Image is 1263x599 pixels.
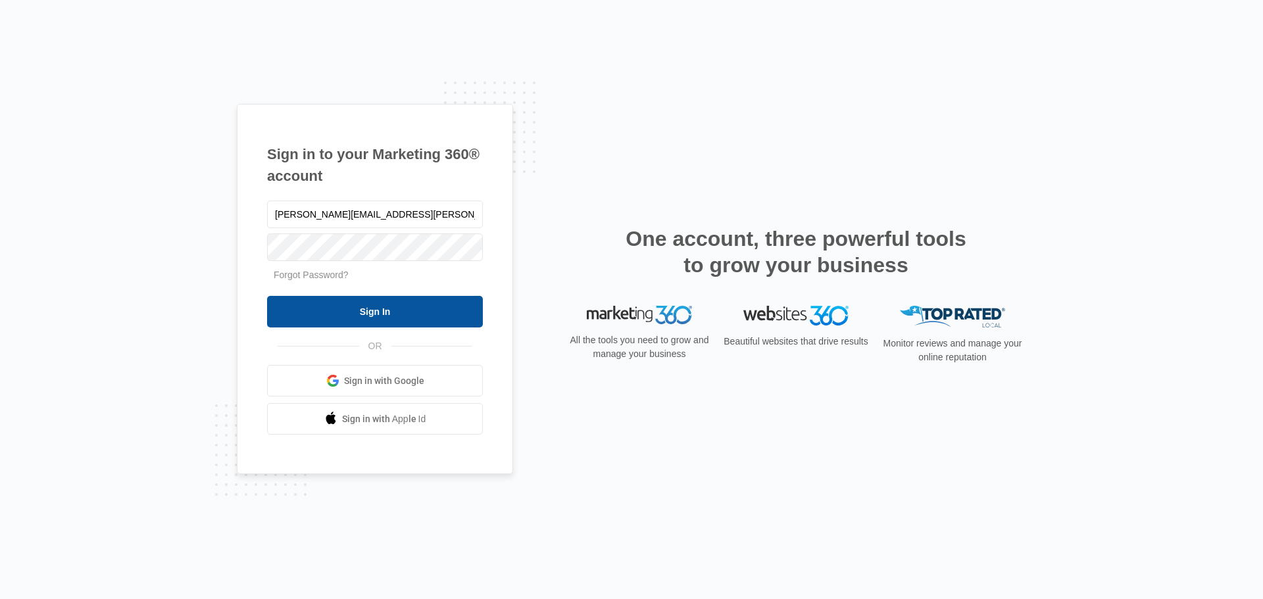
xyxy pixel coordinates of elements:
img: Marketing 360 [587,306,692,324]
img: Websites 360 [743,306,849,325]
span: OR [359,339,391,353]
p: Beautiful websites that drive results [722,335,870,348]
a: Forgot Password? [274,270,349,280]
a: Sign in with Google [267,365,483,396]
span: Sign in with Apple Id [342,412,426,426]
h1: Sign in to your Marketing 360® account [267,143,483,187]
p: All the tools you need to grow and manage your business [566,333,713,361]
a: Sign in with Apple Id [267,403,483,435]
input: Email [267,201,483,228]
input: Sign In [267,296,483,327]
h2: One account, three powerful tools to grow your business [622,226,970,278]
span: Sign in with Google [344,374,424,388]
img: Top Rated Local [900,306,1005,327]
p: Monitor reviews and manage your online reputation [879,337,1026,364]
